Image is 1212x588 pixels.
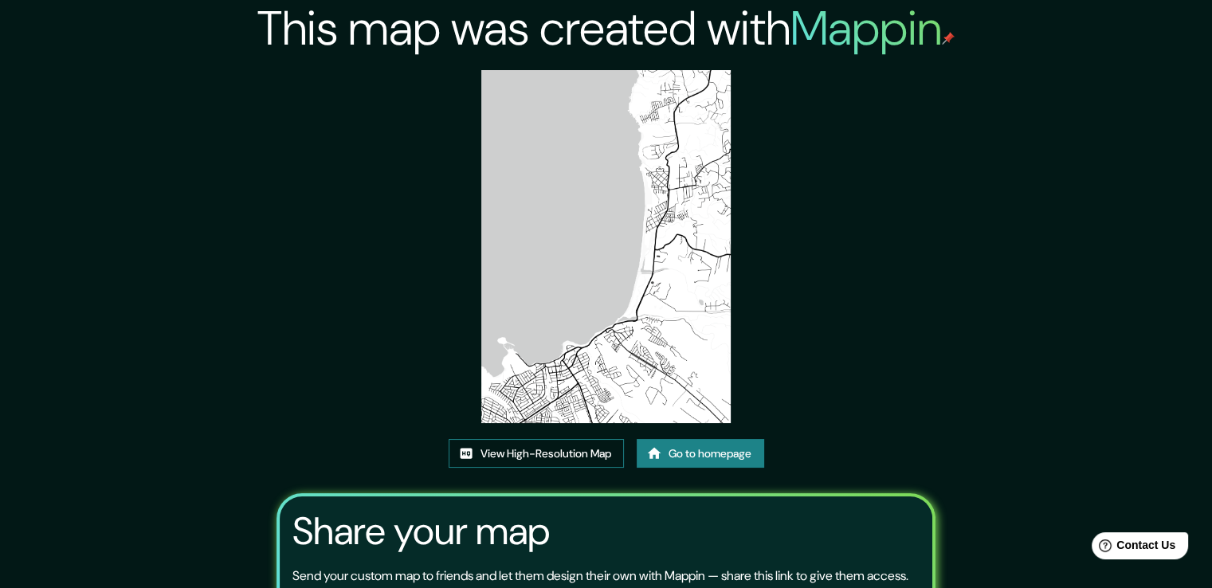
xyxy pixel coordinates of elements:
a: View High-Resolution Map [449,439,624,468]
a: Go to homepage [637,439,764,468]
img: created-map [481,70,731,423]
h3: Share your map [292,509,550,554]
p: Send your custom map to friends and let them design their own with Mappin — share this link to gi... [292,566,908,586]
iframe: Help widget launcher [1070,526,1194,570]
img: mappin-pin [942,32,955,45]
